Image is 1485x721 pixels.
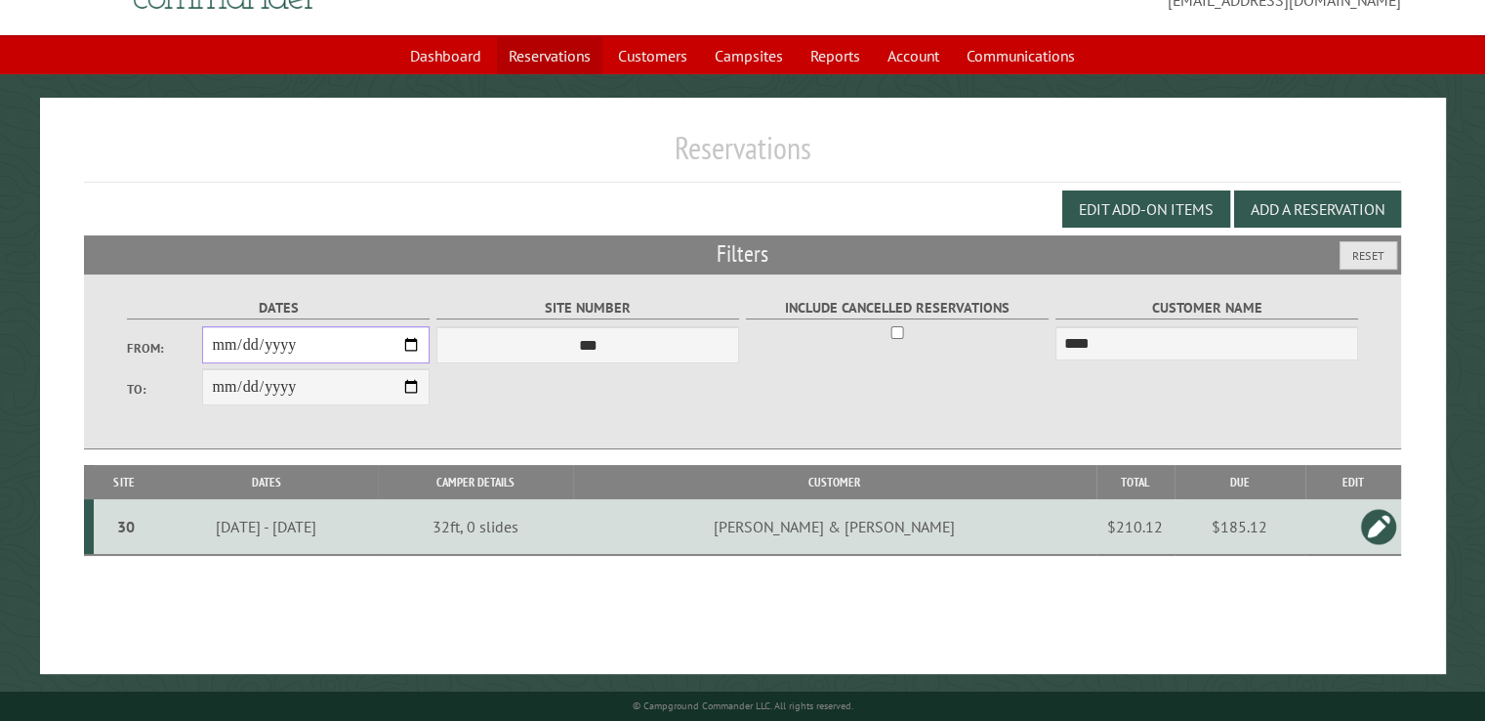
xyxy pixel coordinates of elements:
[606,37,699,74] a: Customers
[84,129,1401,183] h1: Reservations
[703,37,795,74] a: Campsites
[154,465,378,499] th: Dates
[157,517,375,536] div: [DATE] - [DATE]
[1096,465,1175,499] th: Total
[799,37,872,74] a: Reports
[94,465,154,499] th: Site
[1175,499,1305,555] td: $185.12
[876,37,951,74] a: Account
[633,700,853,712] small: © Campground Commander LLC. All rights reserved.
[1175,465,1305,499] th: Due
[84,235,1401,273] h2: Filters
[102,517,151,536] div: 30
[127,297,431,319] label: Dates
[1340,241,1397,270] button: Reset
[497,37,602,74] a: Reservations
[573,499,1096,555] td: [PERSON_NAME] & [PERSON_NAME]
[955,37,1087,74] a: Communications
[127,380,203,399] label: To:
[573,465,1096,499] th: Customer
[436,297,740,319] label: Site Number
[378,465,573,499] th: Camper Details
[1055,297,1359,319] label: Customer Name
[1234,191,1401,228] button: Add a Reservation
[398,37,493,74] a: Dashboard
[378,499,573,555] td: 32ft, 0 slides
[1062,191,1230,228] button: Edit Add-on Items
[1305,465,1401,499] th: Edit
[746,297,1050,319] label: Include Cancelled Reservations
[127,339,203,358] label: From:
[1096,499,1175,555] td: $210.12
